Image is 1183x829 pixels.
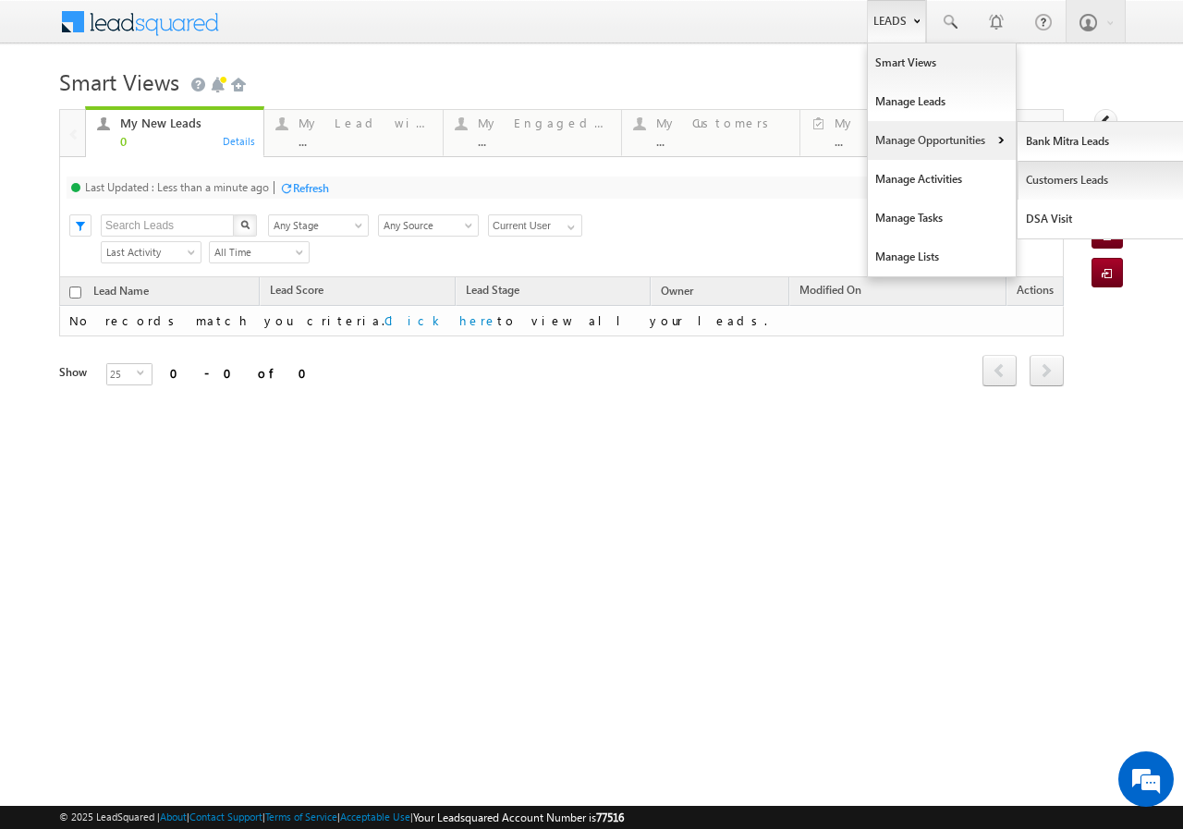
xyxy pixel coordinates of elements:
[868,160,1016,199] a: Manage Activities
[790,280,871,304] a: Modified On
[31,97,78,121] img: d_60004797649_company_0_60004797649
[69,286,81,299] input: Check all records
[868,238,1016,276] a: Manage Lists
[299,134,431,148] div: ...
[835,116,966,130] div: My Tasks
[478,116,610,130] div: My Engaged Lead
[488,214,582,237] input: Type to Search
[84,281,158,305] a: Lead Name
[24,171,337,554] textarea: Type your message and hit 'Enter'
[107,364,137,384] span: 25
[457,280,529,304] a: Lead Stage
[251,569,335,594] em: Start Chat
[557,215,580,234] a: Show All Items
[85,180,269,194] div: Last Updated : Less than a minute ago
[59,67,179,96] span: Smart Views
[443,110,622,156] a: My Engaged Lead...
[1030,357,1064,386] a: next
[656,134,788,148] div: ...
[240,220,250,229] img: Search
[478,134,610,148] div: ...
[379,217,472,234] span: Any Source
[596,811,624,824] span: 77516
[170,362,318,384] div: 0 - 0 of 0
[120,134,252,148] div: 0
[656,116,788,130] div: My Customers
[378,213,479,237] div: Lead Source Filter
[293,181,329,195] div: Refresh
[378,214,479,237] a: Any Source
[868,82,1016,121] a: Manage Leads
[270,283,323,297] span: Lead Score
[265,811,337,823] a: Terms of Service
[261,280,333,304] a: Lead Score
[868,43,1016,82] a: Smart Views
[340,811,410,823] a: Acceptable Use
[488,213,580,237] div: Owner Filter
[222,132,257,149] div: Details
[868,121,1016,160] a: Manage Opportunities
[96,97,311,121] div: Chat with us now
[299,116,431,130] div: My Lead with Pending Tasks
[868,199,1016,238] a: Manage Tasks
[59,364,91,381] div: Show
[1007,280,1063,304] span: Actions
[269,217,362,234] span: Any Stage
[303,9,348,54] div: Minimize live chat window
[137,369,152,377] span: select
[59,809,624,826] span: © 2025 LeadSquared | | | | |
[268,213,369,237] div: Lead Stage Filter
[210,244,303,261] span: All Time
[982,355,1017,386] span: prev
[268,214,369,237] a: Any Stage
[102,244,195,261] span: Last Activity
[1030,355,1064,386] span: next
[661,284,693,298] span: Owner
[799,110,978,156] a: My Tasks...
[101,241,201,263] a: Last Activity
[466,283,519,297] span: Lead Stage
[621,110,800,156] a: My Customers...
[59,306,1064,336] td: No records match you criteria. to view all your leads.
[101,214,235,237] input: Search Leads
[413,811,624,824] span: Your Leadsquared Account Number is
[384,312,497,328] a: Click here
[263,110,443,156] a: My Lead with Pending Tasks...
[982,357,1017,386] a: prev
[835,134,966,148] div: ...
[120,116,252,130] div: My New Leads
[799,283,861,297] span: Modified On
[209,241,310,263] a: All Time
[189,811,262,823] a: Contact Support
[160,811,187,823] a: About
[85,106,264,158] a: My New Leads0Details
